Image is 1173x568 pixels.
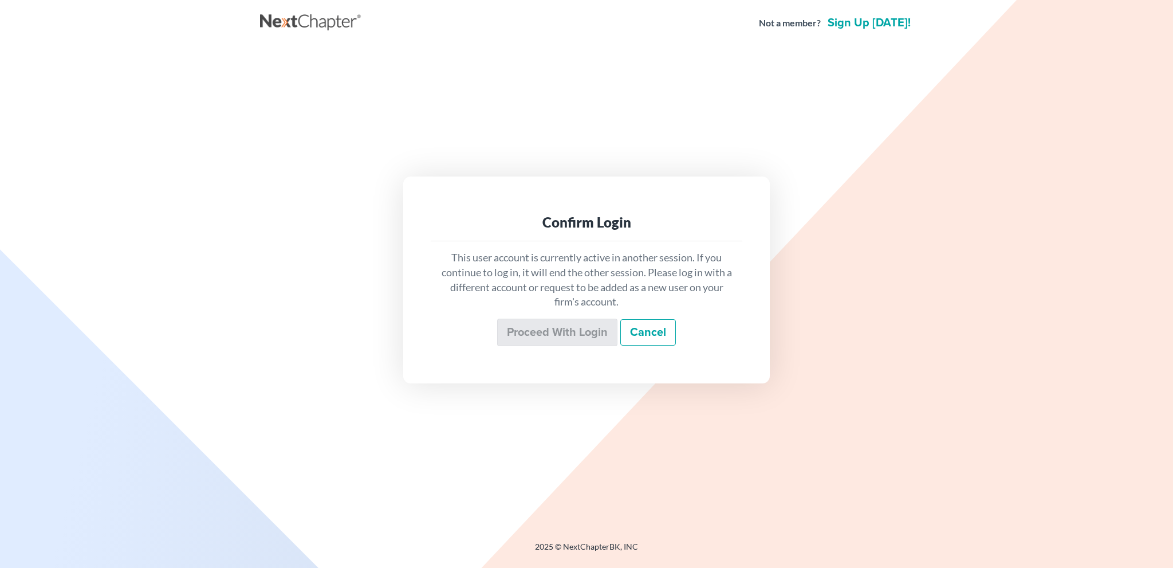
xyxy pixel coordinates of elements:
strong: Not a member? [759,17,821,30]
a: Cancel [620,319,676,346]
p: This user account is currently active in another session. If you continue to log in, it will end ... [440,250,733,310]
div: Confirm Login [440,213,733,232]
div: 2025 © NextChapterBK, INC [260,541,913,562]
a: Sign up [DATE]! [825,17,913,29]
input: Proceed with login [497,319,617,346]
